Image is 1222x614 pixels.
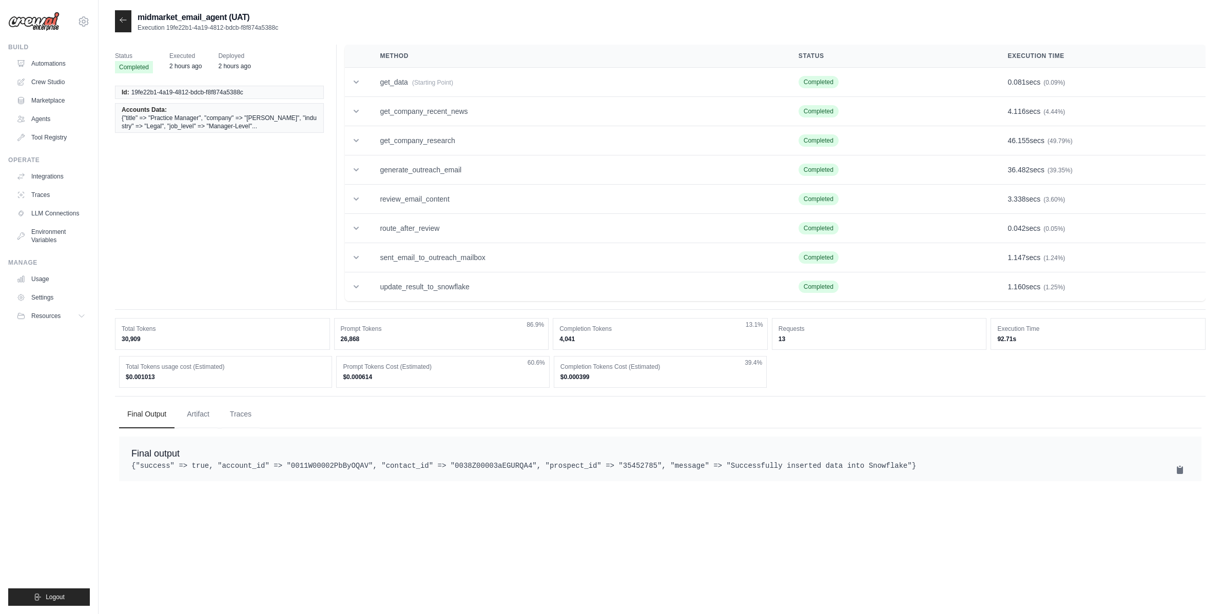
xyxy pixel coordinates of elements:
dt: Completion Tokens [559,325,761,333]
span: (3.60%) [1043,196,1065,203]
td: secs [995,243,1206,272]
h2: midmarket_email_agent (UAT) [138,11,278,24]
td: secs [995,185,1206,214]
a: Tool Registry [12,129,90,146]
td: sent_email_to_outreach_mailbox [367,243,786,272]
dt: Total Tokens [122,325,323,333]
span: Deployed [218,51,250,61]
td: secs [995,214,1206,243]
span: (Starting Point) [412,79,453,86]
dt: Prompt Tokens Cost (Estimated) [343,363,542,371]
span: (4.44%) [1043,108,1065,115]
span: Completed [115,61,153,73]
span: 19fe22b1-4a19-4812-bdcb-f8f874a5388c [131,88,243,96]
span: (0.05%) [1043,225,1065,232]
dd: 30,909 [122,335,323,343]
span: Completed [799,105,839,117]
span: Completed [799,164,839,176]
span: Resources [31,312,61,320]
dd: 26,868 [341,335,542,343]
time: September 17, 2025 at 11:40 PDT [169,63,202,70]
td: secs [995,126,1206,155]
span: 0.042 [1007,224,1025,232]
td: secs [995,68,1206,97]
span: Completed [799,281,839,293]
a: Marketplace [12,92,90,109]
span: {"title" => "Practice Manager", "company" => "[PERSON_NAME]", "industry" => "Legal", "job_level" ... [122,114,317,130]
dd: $0.001013 [126,373,325,381]
td: secs [995,155,1206,185]
dt: Execution Time [997,325,1199,333]
td: get_company_research [367,126,786,155]
p: Execution 19fe22b1-4a19-4812-bdcb-f8f874a5388c [138,24,278,32]
div: Build [8,43,90,51]
a: Crew Studio [12,74,90,90]
th: Execution Time [995,45,1206,68]
span: 4.116 [1007,107,1025,115]
span: 3.338 [1007,195,1025,203]
span: Completed [799,222,839,234]
th: Status [786,45,996,68]
td: review_email_content [367,185,786,214]
td: get_data [367,68,786,97]
img: Logo [8,12,60,31]
span: 60.6% [528,359,545,367]
td: route_after_review [367,214,786,243]
dt: Prompt Tokens [341,325,542,333]
span: 39.4% [745,359,762,367]
dt: Requests [779,325,980,333]
span: (1.25%) [1043,284,1065,291]
span: Id: [122,88,129,96]
span: Completed [799,134,839,147]
span: 1.160 [1007,283,1025,291]
span: 36.482 [1007,166,1030,174]
td: update_result_to_snowflake [367,272,786,302]
span: Status [115,51,153,61]
span: (1.24%) [1043,254,1065,262]
span: Final output [131,448,180,459]
span: 1.147 [1007,253,1025,262]
a: Settings [12,289,90,306]
span: Accounts Data: [122,106,167,114]
span: (49.79%) [1048,137,1073,145]
dd: 92.71s [997,335,1199,343]
span: 86.9% [527,321,544,329]
a: LLM Connections [12,205,90,222]
td: get_company_recent_news [367,97,786,126]
span: Completed [799,251,839,264]
span: Completed [799,193,839,205]
pre: {"success" => true, "account_id" => "0011W00002PbByOQAV", "contact_id" => "0038Z00003aEGURQA4", "... [131,461,1189,471]
span: Completed [799,76,839,88]
dd: $0.000399 [560,373,760,381]
td: secs [995,97,1206,126]
a: Environment Variables [12,224,90,248]
dt: Total Tokens usage cost (Estimated) [126,363,325,371]
button: Traces [222,401,260,428]
a: Automations [12,55,90,72]
span: 0.081 [1007,78,1025,86]
span: (0.09%) [1043,79,1065,86]
dt: Completion Tokens Cost (Estimated) [560,363,760,371]
span: 13.1% [746,321,763,329]
dd: 13 [779,335,980,343]
div: Manage [8,259,90,267]
span: (39.35%) [1048,167,1073,174]
dd: 4,041 [559,335,761,343]
th: Method [367,45,786,68]
span: Executed [169,51,202,61]
button: Artifact [179,401,218,428]
a: Traces [12,187,90,203]
button: Resources [12,308,90,324]
a: Usage [12,271,90,287]
span: 46.155 [1007,136,1030,145]
td: generate_outreach_email [367,155,786,185]
button: Logout [8,588,90,606]
a: Agents [12,111,90,127]
dd: $0.000614 [343,373,542,381]
time: September 17, 2025 at 11:25 PDT [218,63,250,70]
td: secs [995,272,1206,302]
div: Operate [8,156,90,164]
a: Integrations [12,168,90,185]
button: Final Output [119,401,174,428]
span: Logout [46,593,65,601]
